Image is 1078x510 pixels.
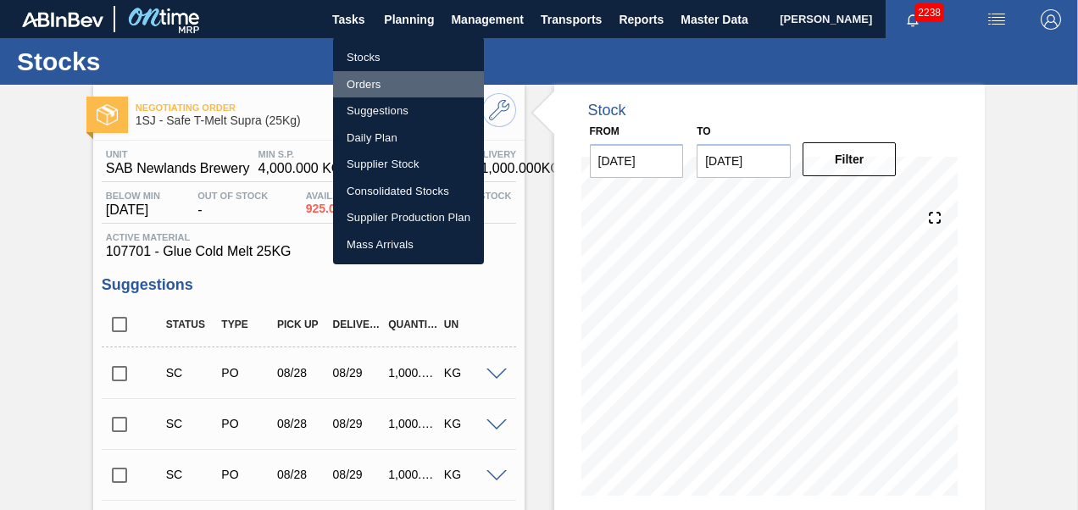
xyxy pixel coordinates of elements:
[333,178,484,205] a: Consolidated Stocks
[333,97,484,125] a: Suggestions
[333,44,484,71] a: Stocks
[333,231,484,258] a: Mass Arrivals
[333,204,484,231] a: Supplier Production Plan
[333,125,484,152] a: Daily Plan
[333,151,484,178] a: Supplier Stock
[333,71,484,98] a: Orders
